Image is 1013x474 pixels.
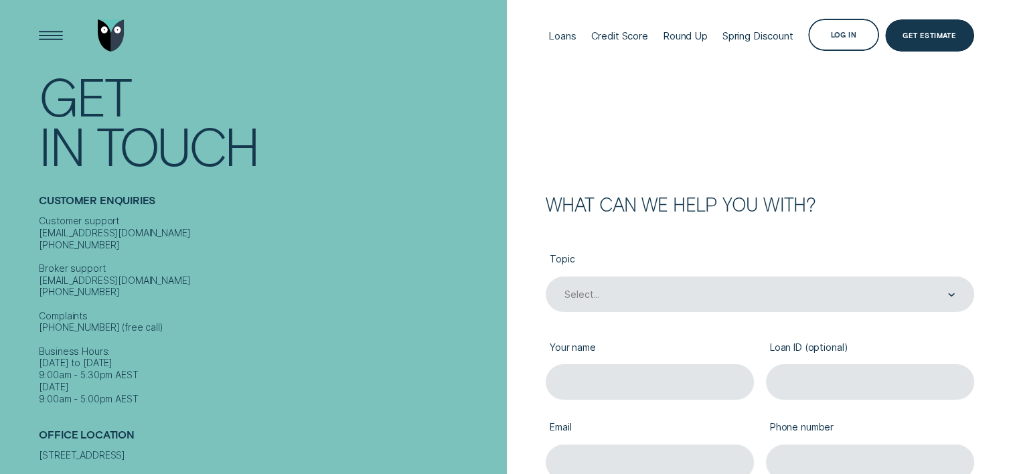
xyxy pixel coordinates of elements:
h1: Get In Touch [39,71,500,170]
img: Wisr [98,19,125,52]
h2: Customer Enquiries [39,194,500,216]
div: Credit Score [591,29,648,42]
a: Get Estimate [885,19,974,52]
div: Select... [564,289,599,301]
label: Email [546,412,754,445]
h2: What can we help you with? [546,195,974,213]
div: Get [39,71,130,121]
label: Phone number [766,412,974,445]
div: Customer support [EMAIL_ADDRESS][DOMAIN_NAME] [PHONE_NUMBER] Broker support [EMAIL_ADDRESS][DOMAI... [39,215,500,404]
h2: Office Location [39,428,500,450]
div: Loans [548,29,576,42]
label: Loan ID (optional) [766,332,974,365]
div: Round Up [663,29,708,42]
button: Open Menu [35,19,67,52]
label: Your name [546,332,754,365]
div: Spring Discount [722,29,793,42]
div: [STREET_ADDRESS] [39,449,500,461]
div: Touch [96,121,258,170]
label: Topic [546,244,974,276]
button: Log in [808,19,879,51]
div: In [39,121,84,170]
